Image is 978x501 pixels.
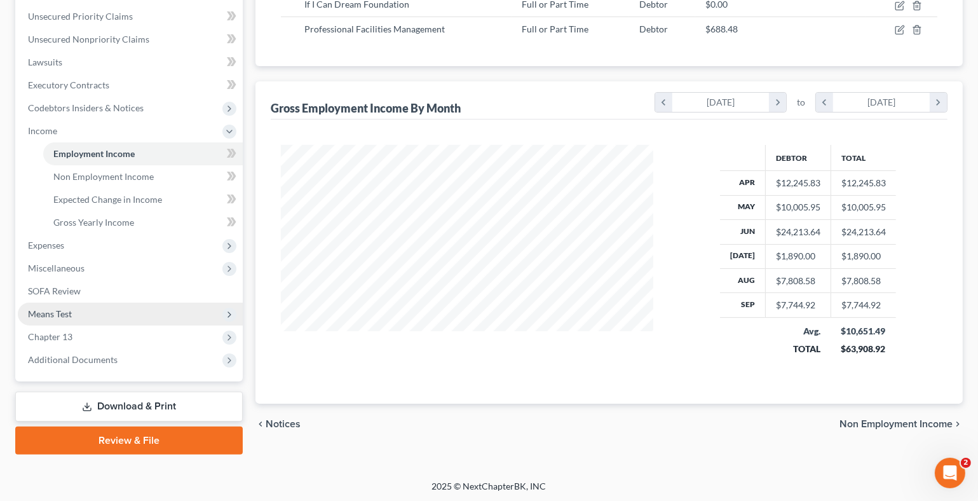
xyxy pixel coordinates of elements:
div: Avg. [775,325,820,338]
span: Non Employment Income [53,171,154,182]
span: to [797,96,805,109]
td: $24,213.64 [831,220,896,244]
th: Apr [720,171,766,195]
span: Income [28,125,57,136]
th: May [720,195,766,219]
div: $7,808.58 [776,275,820,287]
span: SOFA Review [28,285,81,296]
i: chevron_right [769,93,786,112]
a: Executory Contracts [18,74,243,97]
th: Debtor [765,145,831,170]
i: chevron_right [953,419,963,429]
span: Unsecured Priority Claims [28,11,133,22]
button: Non Employment Income chevron_right [839,419,963,429]
iframe: Intercom live chat [935,458,965,488]
i: chevron_left [655,93,672,112]
span: $688.48 [705,24,738,34]
span: Chapter 13 [28,331,72,342]
div: TOTAL [775,343,820,355]
span: Additional Documents [28,354,118,365]
div: $63,908.92 [841,343,886,355]
span: Executory Contracts [28,79,109,90]
div: $10,651.49 [841,325,886,338]
td: $10,005.95 [831,195,896,219]
a: Lawsuits [18,51,243,74]
a: Download & Print [15,392,243,422]
td: $12,245.83 [831,171,896,195]
i: chevron_right [930,93,947,112]
span: Professional Facilities Management [304,24,445,34]
span: Debtor [639,24,668,34]
span: Lawsuits [28,57,62,67]
span: Miscellaneous [28,263,85,273]
td: $7,744.92 [831,293,896,317]
a: Expected Change in Income [43,188,243,211]
div: $24,213.64 [776,226,820,238]
td: $7,808.58 [831,269,896,293]
th: Jun [720,220,766,244]
i: chevron_left [255,419,266,429]
div: $12,245.83 [776,177,820,189]
span: Codebtors Insiders & Notices [28,102,144,113]
i: chevron_left [816,93,833,112]
th: Aug [720,269,766,293]
span: Expected Change in Income [53,194,162,205]
a: Employment Income [43,142,243,165]
th: Sep [720,293,766,317]
span: Expenses [28,240,64,251]
a: Unsecured Priority Claims [18,5,243,28]
button: chevron_left Notices [255,419,301,429]
div: $7,744.92 [776,299,820,312]
span: Full or Part Time [522,24,588,34]
a: Non Employment Income [43,165,243,188]
a: Unsecured Nonpriority Claims [18,28,243,51]
a: SOFA Review [18,280,243,303]
span: Gross Yearly Income [53,217,134,228]
a: Gross Yearly Income [43,211,243,234]
div: [DATE] [833,93,930,112]
div: $10,005.95 [776,201,820,214]
div: Gross Employment Income By Month [271,100,461,116]
div: $1,890.00 [776,250,820,263]
a: Review & File [15,427,243,455]
span: Non Employment Income [839,419,953,429]
span: Means Test [28,308,72,319]
span: Unsecured Nonpriority Claims [28,34,149,45]
span: Employment Income [53,148,135,159]
div: [DATE] [672,93,770,112]
td: $1,890.00 [831,244,896,268]
th: Total [831,145,896,170]
span: Notices [266,419,301,429]
th: [DATE] [720,244,766,268]
span: 2 [961,458,971,468]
